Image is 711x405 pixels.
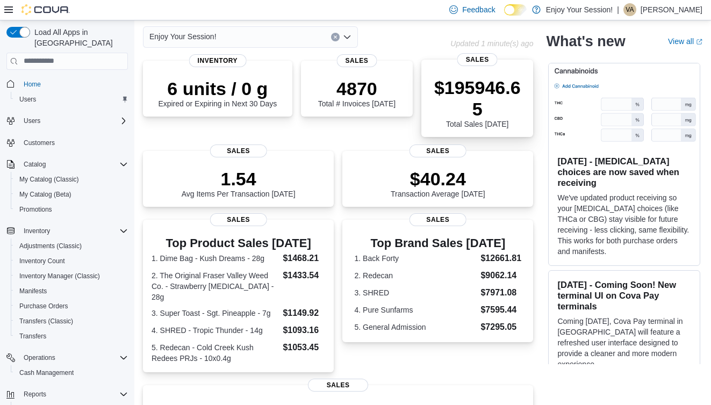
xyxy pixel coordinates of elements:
h2: What's new [546,33,625,50]
button: Users [11,92,132,107]
dt: 3. SHRED [355,287,477,298]
span: My Catalog (Classic) [19,175,79,184]
a: Customers [19,136,59,149]
h3: [DATE] - [MEDICAL_DATA] choices are now saved when receiving [557,156,691,188]
span: Purchase Orders [15,300,128,313]
dt: 1. Back Forty [355,253,477,264]
button: Promotions [11,202,132,217]
dt: 4. Pure Sunfarms [355,305,477,315]
span: Users [24,117,40,125]
button: Reports [2,387,132,402]
span: Transfers (Classic) [15,315,128,328]
a: Adjustments (Classic) [15,240,86,252]
span: Inventory Manager (Classic) [15,270,128,283]
span: Reports [19,388,128,401]
span: Feedback [462,4,495,15]
span: Users [19,114,128,127]
span: Inventory Count [15,255,128,267]
span: Users [15,93,128,106]
span: Cash Management [19,368,74,377]
button: Operations [19,351,60,364]
p: Updated 1 minute(s) ago [450,39,533,48]
button: Inventory Count [11,254,132,269]
a: Transfers (Classic) [15,315,77,328]
button: Inventory [2,223,132,238]
a: My Catalog (Beta) [15,188,76,201]
span: Catalog [24,160,46,169]
span: Home [24,80,41,89]
dt: 4. SHRED - Tropic Thunder - 14g [152,325,278,336]
span: Purchase Orders [19,302,68,310]
button: Manifests [11,284,132,299]
dd: $1093.16 [283,324,325,337]
button: Users [2,113,132,128]
span: Manifests [15,285,128,298]
span: Transfers [19,332,46,341]
a: Manifests [15,285,51,298]
span: My Catalog (Beta) [19,190,71,199]
button: Reports [19,388,51,401]
p: We've updated product receiving so your [MEDICAL_DATA] choices (like THCa or CBG) stay visible fo... [557,192,691,257]
h3: [DATE] - Coming Soon! New terminal UI on Cova Pay terminals [557,279,691,312]
button: Catalog [19,158,50,171]
svg: External link [696,39,702,45]
dd: $7971.08 [480,286,521,299]
dt: 2. Redecan [355,270,477,281]
span: Inventory Count [19,257,65,265]
span: Enjoy Your Session! [149,30,217,43]
p: Coming [DATE], Cova Pay terminal in [GEOGRAPHIC_DATA] will feature a refreshed user interface des... [557,316,691,370]
p: 6 units / 0 g [158,78,277,99]
dt: 3. Super Toast - Sgt. Pineapple - 7g [152,308,278,319]
span: Inventory [19,225,128,237]
dd: $1433.54 [283,269,325,282]
span: My Catalog (Classic) [15,173,128,186]
span: VA [626,3,634,16]
a: Inventory Manager (Classic) [15,270,104,283]
button: Purchase Orders [11,299,132,314]
span: Promotions [19,205,52,214]
dd: $9062.14 [480,269,521,282]
a: Transfers [15,330,51,343]
span: Inventory [24,227,50,235]
a: Promotions [15,203,56,216]
button: Users [19,114,45,127]
button: Catalog [2,157,132,172]
button: Inventory Manager (Classic) [11,269,132,284]
span: Manifests [19,287,47,295]
span: Home [19,77,128,91]
span: Promotions [15,203,128,216]
h3: Top Product Sales [DATE] [152,237,325,250]
button: Customers [2,135,132,150]
button: Home [2,76,132,92]
a: Cash Management [15,366,78,379]
span: Inventory Manager (Classic) [19,272,100,280]
button: Adjustments (Classic) [11,238,132,254]
span: Cash Management [15,366,128,379]
a: Purchase Orders [15,300,73,313]
span: Catalog [19,158,128,171]
span: Customers [19,136,128,149]
a: Users [15,93,40,106]
span: Sales [457,53,498,66]
span: Adjustments (Classic) [15,240,128,252]
span: Sales [336,54,377,67]
dd: $7595.44 [480,303,521,316]
a: Home [19,78,45,91]
dt: 5. Redecan - Cold Creek Kush Redees PRJs - 10x0.4g [152,342,278,364]
button: My Catalog (Beta) [11,187,132,202]
span: Load All Apps in [GEOGRAPHIC_DATA] [30,27,128,48]
dd: $12661.81 [480,252,521,265]
dd: $1468.21 [283,252,325,265]
span: Sales [210,213,267,226]
img: Cova [21,4,70,15]
p: | [617,3,619,16]
a: View allExternal link [668,37,702,46]
p: 4870 [318,78,396,99]
h3: Top Brand Sales [DATE] [355,237,522,250]
div: Transaction Average [DATE] [391,168,485,198]
span: Operations [24,353,55,362]
div: Vanessa Ashmead [623,3,636,16]
p: 1.54 [182,168,296,190]
a: My Catalog (Classic) [15,173,83,186]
